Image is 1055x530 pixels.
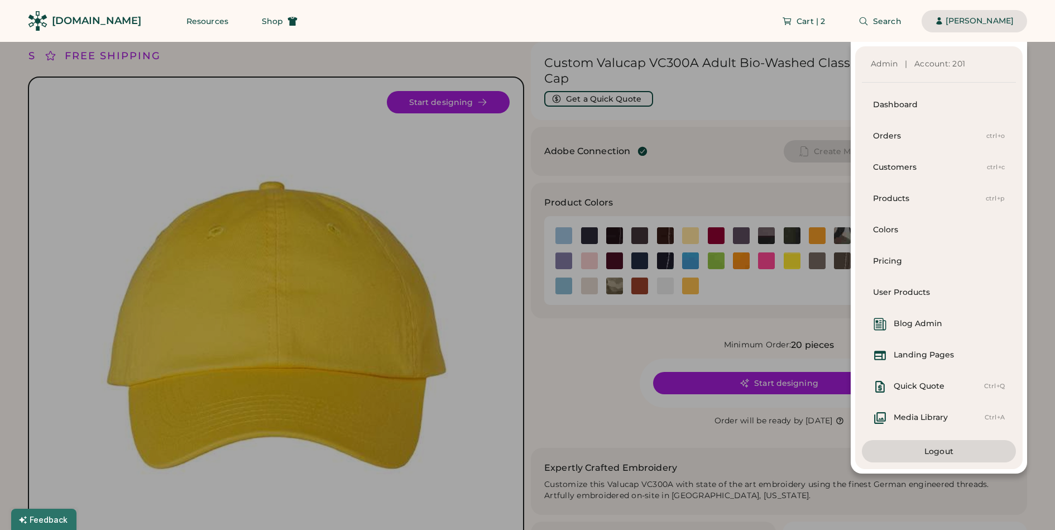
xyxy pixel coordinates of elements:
[28,11,47,31] img: Rendered Logo - Screens
[985,413,1005,422] div: Ctrl+A
[845,10,915,32] button: Search
[894,318,942,330] div: Blog Admin
[248,10,311,32] button: Shop
[873,131,986,142] div: Orders
[873,162,987,173] div: Customers
[173,10,242,32] button: Resources
[862,440,1016,462] button: Logout
[1002,480,1050,528] iframe: Front Chat
[873,225,1005,236] div: Colors
[797,17,825,25] span: Cart | 2
[52,14,141,28] div: [DOMAIN_NAME]
[894,350,954,361] div: Landing Pages
[894,412,948,423] div: Media Library
[986,194,1005,203] div: ctrl+p
[873,256,1005,267] div: Pricing
[984,382,1005,391] div: Ctrl+Q
[262,17,283,25] span: Shop
[873,99,1005,111] div: Dashboard
[894,381,944,392] div: Quick Quote
[873,17,901,25] span: Search
[946,16,1014,27] div: [PERSON_NAME]
[987,163,1005,172] div: ctrl+c
[986,132,1005,141] div: ctrl+o
[769,10,838,32] button: Cart | 2
[873,193,986,204] div: Products
[873,287,1005,298] div: User Products
[871,59,1007,70] div: Admin | Account: 201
